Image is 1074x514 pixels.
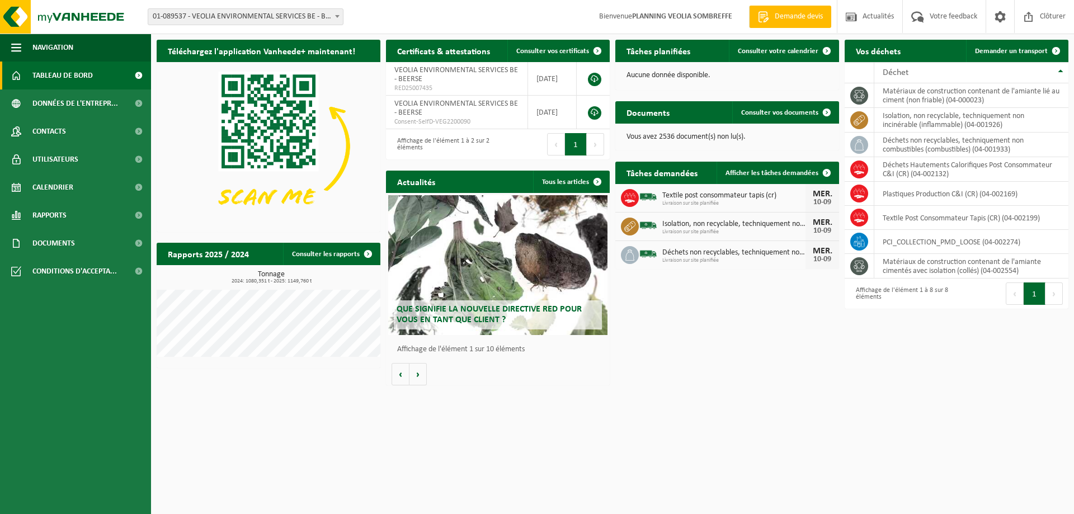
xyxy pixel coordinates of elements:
td: isolation, non recyclable, techniquement non incinérable (inflammable) (04-001926) [874,108,1068,133]
img: BL-SO-LV [639,244,658,263]
td: Plastiques Production C&I (CR) (04-002169) [874,182,1068,206]
button: Previous [1006,282,1024,305]
h2: Vos déchets [845,40,912,62]
span: Utilisateurs [32,145,78,173]
h3: Tonnage [162,271,380,284]
h2: Téléchargez l'application Vanheede+ maintenant! [157,40,366,62]
span: Calendrier [32,173,73,201]
p: Aucune donnée disponible. [626,72,828,79]
span: Consent-SelfD-VEG2200090 [394,117,519,126]
a: Afficher les tâches demandées [717,162,838,184]
span: Consulter vos certificats [516,48,589,55]
span: Livraison sur site planifiée [662,229,805,235]
button: Next [1045,282,1063,305]
button: 1 [1024,282,1045,305]
button: 1 [565,133,587,155]
button: Volgende [409,363,427,385]
button: Next [587,133,604,155]
span: Déchet [883,68,908,77]
span: Tableau de bord [32,62,93,89]
a: Consulter les rapports [283,243,379,265]
div: MER. [811,247,833,256]
button: Vorige [392,363,409,385]
span: Que signifie la nouvelle directive RED pour vous en tant que client ? [397,305,582,324]
span: Consulter votre calendrier [738,48,818,55]
a: Consulter vos certificats [507,40,609,62]
span: Demander un transport [975,48,1048,55]
div: 10-09 [811,199,833,206]
span: RED25007435 [394,84,519,93]
span: Consulter vos documents [741,109,818,116]
a: Consulter vos documents [732,101,838,124]
div: 10-09 [811,227,833,235]
span: Conditions d'accepta... [32,257,117,285]
td: PCI_COLLECTION_PMD_LOOSE (04-002274) [874,230,1068,254]
td: déchets non recyclables, techniquement non combustibles (combustibles) (04-001933) [874,133,1068,157]
a: Consulter votre calendrier [729,40,838,62]
span: VEOLIA ENVIRONMENTAL SERVICES BE - BEERSE [394,66,518,83]
span: Données de l'entrepr... [32,89,118,117]
h2: Certificats & attestations [386,40,501,62]
span: 01-089537 - VEOLIA ENVIRONMENTAL SERVICES BE - BEERSE [148,9,343,25]
td: [DATE] [528,62,577,96]
div: MER. [811,218,833,227]
span: Rapports [32,201,67,229]
a: Que signifie la nouvelle directive RED pour vous en tant que client ? [388,195,607,335]
h2: Tâches demandées [615,162,709,183]
td: matériaux de construction contenant de l'amiante cimentés avec isolation (collés) (04-002554) [874,254,1068,279]
h2: Documents [615,101,681,123]
div: 10-09 [811,256,833,263]
td: matériaux de construction contenant de l'amiante lié au ciment (non friable) (04-000023) [874,83,1068,108]
span: Contacts [32,117,66,145]
img: BL-SO-LV [639,216,658,235]
span: 2024: 1080,351 t - 2025: 1149,760 t [162,279,380,284]
img: BL-SO-LV [639,187,658,206]
span: Déchets non recyclables, techniquement non combustibles (combustibles) [662,248,805,257]
span: VEOLIA ENVIRONMENTAL SERVICES BE - BEERSE [394,100,518,117]
span: Afficher les tâches demandées [726,169,818,177]
div: Affichage de l'élément 1 à 8 sur 8 éléments [850,281,951,306]
td: Déchets Hautements Calorifiques Post Consommateur C&I (CR) (04-002132) [874,157,1068,182]
p: Vous avez 2536 document(s) non lu(s). [626,133,828,141]
span: Livraison sur site planifiée [662,257,805,264]
span: Documents [32,229,75,257]
h2: Rapports 2025 / 2024 [157,243,260,265]
span: Livraison sur site planifiée [662,200,805,207]
span: 01-089537 - VEOLIA ENVIRONMENTAL SERVICES BE - BEERSE [148,8,343,25]
h2: Tâches planifiées [615,40,701,62]
strong: PLANNING VEOLIA SOMBREFFE [632,12,732,21]
a: Tous les articles [533,171,609,193]
td: Textile Post Consommateur Tapis (CR) (04-002199) [874,206,1068,230]
p: Affichage de l'élément 1 sur 10 éléments [397,346,604,353]
img: Download de VHEPlus App [157,62,380,230]
span: Demande devis [772,11,826,22]
span: Navigation [32,34,73,62]
span: Textile post consommateur tapis (cr) [662,191,805,200]
span: Isolation, non recyclable, techniquement non incinérable (inflammable) [662,220,805,229]
td: [DATE] [528,96,577,129]
a: Demander un transport [966,40,1067,62]
button: Previous [547,133,565,155]
a: Demande devis [749,6,831,28]
h2: Actualités [386,171,446,192]
div: MER. [811,190,833,199]
div: Affichage de l'élément 1 à 2 sur 2 éléments [392,132,492,157]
